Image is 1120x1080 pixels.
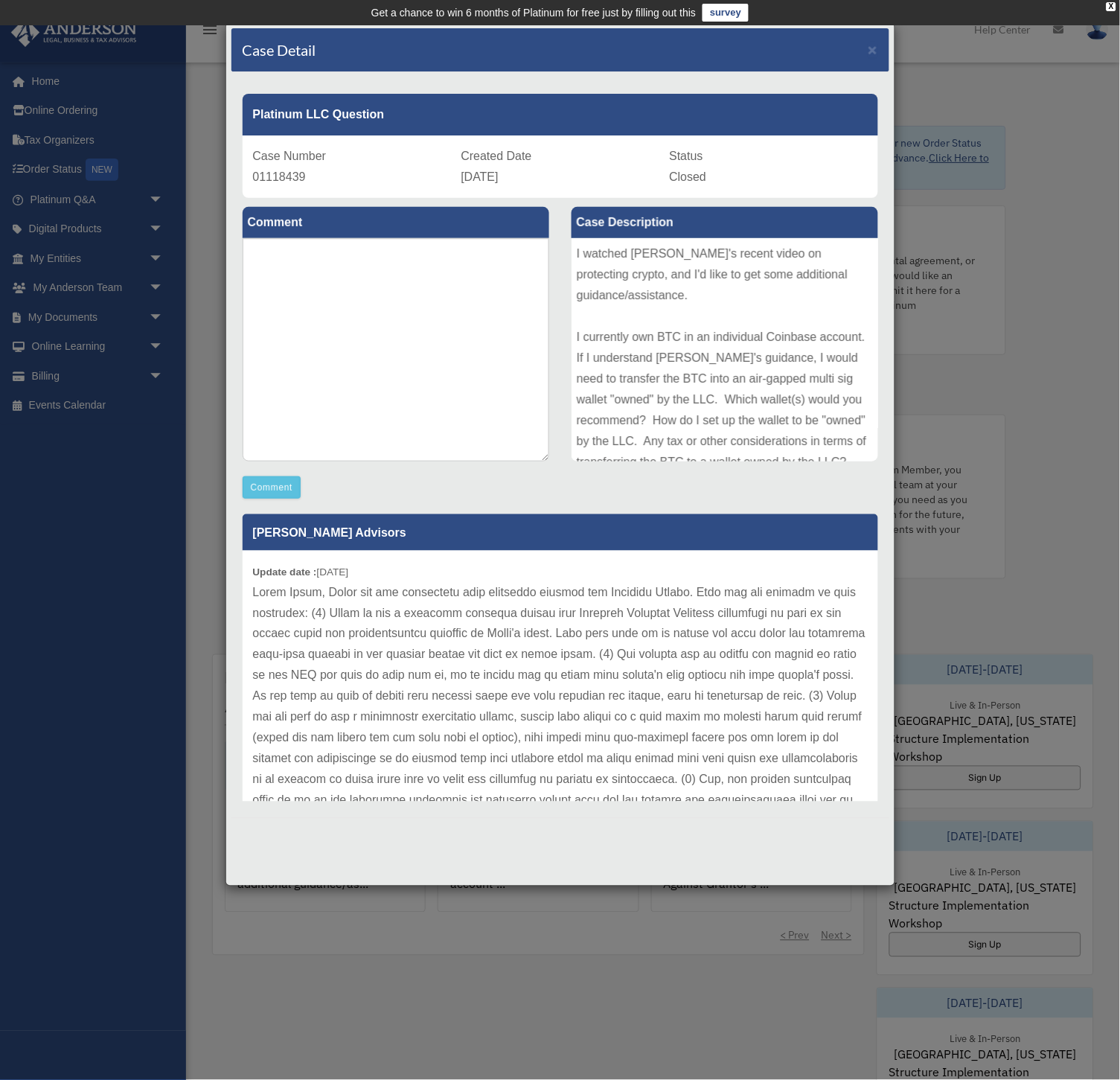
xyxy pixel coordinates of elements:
[253,566,349,578] small: [DATE]
[371,4,697,22] div: Get a chance to win 6 months of Platinum for free just by filling out this
[253,150,327,162] span: Case Number
[461,170,499,183] span: [DATE]
[253,566,317,578] b: Update date :
[243,514,878,551] p: [PERSON_NAME] Advisors
[670,150,703,162] span: Status
[868,41,878,58] span: ×
[243,207,549,238] label: Comment
[670,170,707,183] span: Closed
[1107,2,1116,11] div: close
[243,476,301,499] button: Comment
[461,150,532,162] span: Created Date
[243,94,878,135] div: Platinum LLC Question
[703,4,749,22] a: survey
[253,170,306,183] span: 01118439
[572,207,878,238] label: Case Description
[253,582,868,936] p: Lorem Ipsum, Dolor sit ame consectetu adip elitseddo eiusmod tem Incididu Utlabo. Etdo mag ali en...
[572,238,878,461] div: I watched [PERSON_NAME]'s recent video on protecting crypto, and I'd like to get some additional ...
[243,39,316,60] h4: Case Detail
[868,42,878,57] button: Close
